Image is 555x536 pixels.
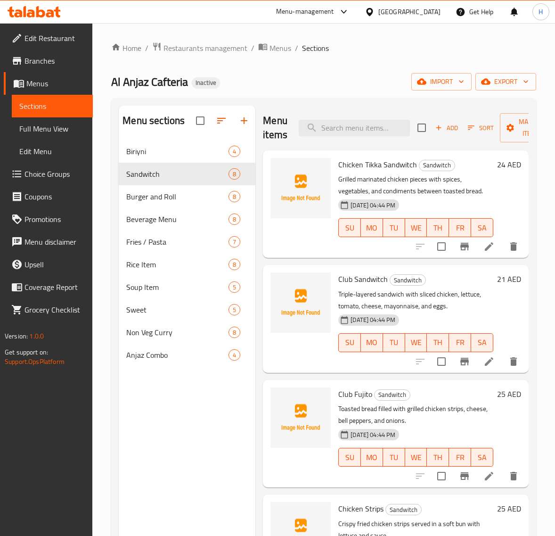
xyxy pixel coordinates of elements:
img: Club Sandwitch [270,272,331,333]
span: Beverage Menu [126,214,229,225]
button: FR [449,448,471,467]
button: MO [361,333,383,352]
span: Select to update [432,237,451,256]
a: Home [111,42,141,54]
span: H [539,7,543,17]
span: Sort sections [210,109,233,132]
button: SU [338,333,361,352]
span: 5 [229,283,240,292]
div: items [229,259,240,270]
button: SA [471,333,493,352]
div: Beverage Menu8 [119,208,255,231]
span: Sandwitch [386,504,421,515]
div: items [229,281,240,293]
a: Edit Menu [12,140,93,163]
span: 4 [229,351,240,360]
span: Edit Restaurant [24,33,85,44]
span: Add item [432,121,462,135]
a: Support.OpsPlatform [5,355,65,368]
a: Edit menu item [483,356,495,367]
img: Chicken Tikka Sandwitch [270,158,331,218]
div: Sandwitch [126,168,229,180]
h6: 25 AED [497,502,521,515]
button: FR [449,218,471,237]
span: 8 [229,260,240,269]
p: Toasted bread filled with grilled chicken strips, cheese, bell peppers, and onions. [338,403,493,427]
span: Menus [269,42,291,54]
button: WE [405,448,427,467]
span: Get support on: [5,346,48,358]
span: Biriyni [126,146,229,157]
button: Add [432,121,462,135]
div: items [229,327,240,338]
div: Soup Item5 [119,276,255,298]
span: Menus [26,78,85,89]
span: Coverage Report [24,281,85,293]
span: SU [343,221,357,235]
span: SU [343,336,357,349]
span: WE [409,336,424,349]
img: Club Fujito [270,388,331,448]
div: Burger and Roll8 [119,185,255,208]
p: Triple-layered sandwich with sliced chicken, lettuce, tomato, cheese, mayonnaise, and eggs. [338,289,493,312]
span: Sections [302,42,329,54]
span: MO [365,451,379,464]
div: Rice Item [126,259,229,270]
span: WE [409,451,424,464]
span: TH [431,336,445,349]
span: MO [365,336,379,349]
span: import [419,76,464,88]
a: Choice Groups [4,163,93,185]
button: MO [361,218,383,237]
div: Sandwitch [374,389,410,401]
div: items [229,304,240,315]
span: Branches [24,55,85,66]
a: Coupons [4,185,93,208]
span: WE [409,221,424,235]
a: Upsell [4,253,93,276]
input: search [299,120,410,136]
span: 8 [229,192,240,201]
span: Sweet [126,304,229,315]
span: FR [453,451,467,464]
h2: Menu items [263,114,287,142]
span: Fries / Pasta [126,236,229,247]
span: FR [453,336,467,349]
div: items [229,191,240,202]
div: items [229,214,240,225]
span: Full Menu View [19,123,85,134]
span: export [483,76,529,88]
a: Grocery Checklist [4,298,93,321]
span: Upsell [24,259,85,270]
span: TU [387,451,401,464]
button: delete [502,465,525,487]
button: TU [383,218,405,237]
nav: Menu sections [119,136,255,370]
a: Full Menu View [12,117,93,140]
span: Sandwitch [419,160,455,171]
span: [DATE] 04:44 PM [347,430,399,439]
div: Sweet5 [119,298,255,321]
span: TH [431,451,445,464]
div: Burger and Roll [126,191,229,202]
div: items [229,146,240,157]
span: [DATE] 04:44 PM [347,201,399,210]
div: Rice Item8 [119,253,255,276]
h6: 21 AED [497,272,521,286]
span: SA [475,451,490,464]
a: Edit Restaurant [4,27,93,49]
div: Sandwitch [390,274,426,286]
span: Club Sandwitch [338,272,388,286]
span: TU [387,221,401,235]
a: Coverage Report [4,276,93,298]
button: import [411,73,472,91]
span: Promotions [24,214,85,225]
span: TU [387,336,401,349]
button: SU [338,218,361,237]
button: WE [405,218,427,237]
div: Sandwitch8 [119,163,255,185]
div: [GEOGRAPHIC_DATA] [378,7,441,17]
span: Anjaz Combo [126,349,229,361]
